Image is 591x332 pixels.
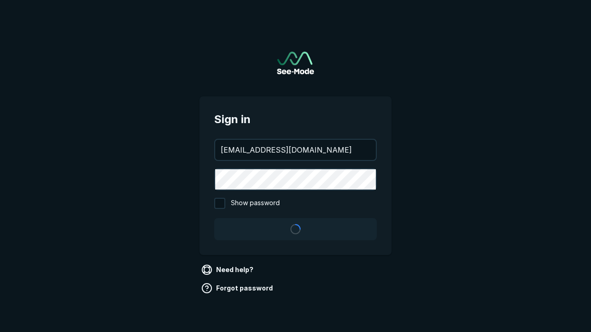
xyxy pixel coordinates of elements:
img: See-Mode Logo [277,52,314,74]
span: Show password [231,198,280,209]
input: your@email.com [215,140,376,160]
span: Sign in [214,111,377,128]
a: Go to sign in [277,52,314,74]
a: Forgot password [199,281,277,296]
a: Need help? [199,262,257,277]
